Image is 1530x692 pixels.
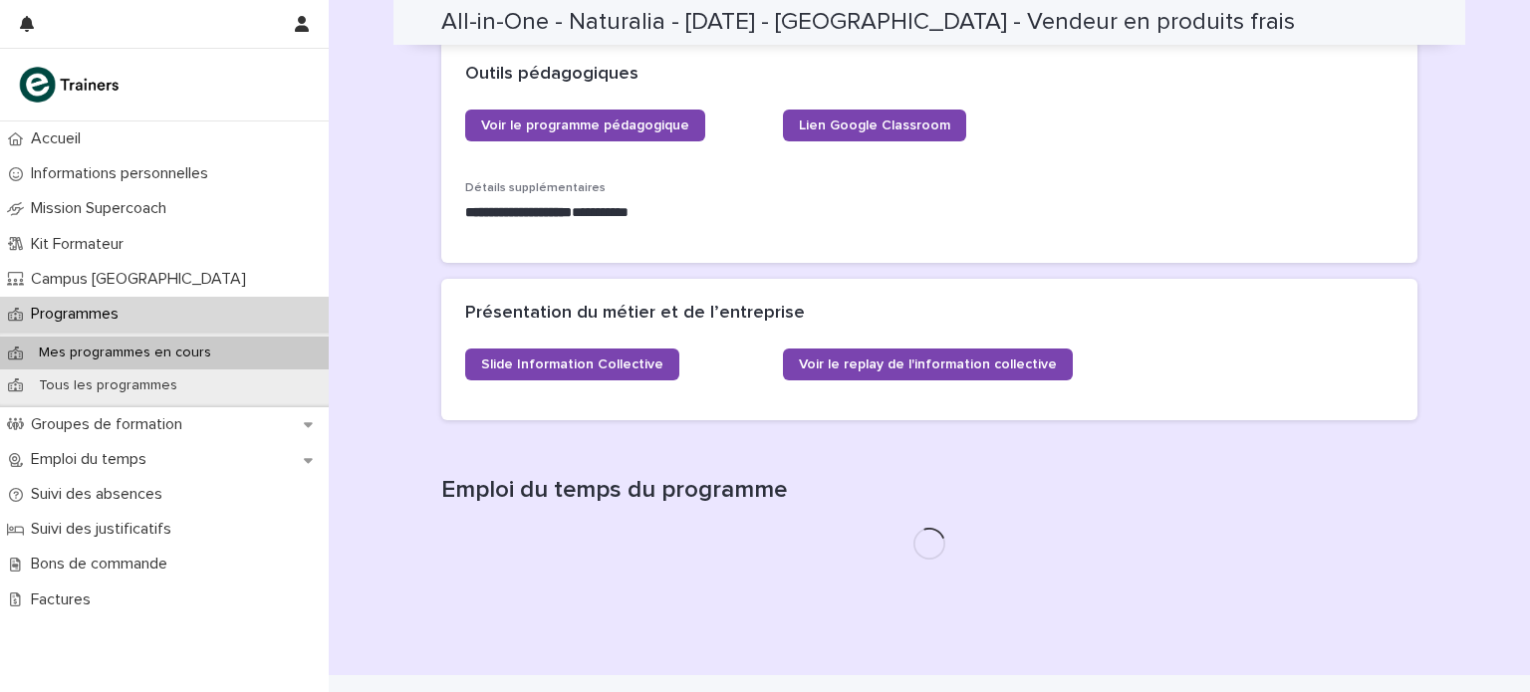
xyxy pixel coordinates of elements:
[783,110,966,141] a: Lien Google Classroom
[465,303,805,325] h2: Présentation du métier et de l’entreprise
[23,164,224,183] p: Informations personnelles
[23,555,183,574] p: Bons de commande
[23,485,178,504] p: Suivi des absences
[799,357,1057,371] span: Voir le replay de l'information collective
[465,64,638,86] h2: Outils pédagogiques
[23,305,134,324] p: Programmes
[799,118,950,132] span: Lien Google Classroom
[16,65,126,105] img: K0CqGN7SDeD6s4JG8KQk
[23,377,193,394] p: Tous les programmes
[23,590,107,609] p: Factures
[441,476,1417,505] h1: Emploi du temps du programme
[23,235,139,254] p: Kit Formateur
[465,182,606,194] span: Détails supplémentaires
[23,520,187,539] p: Suivi des justificatifs
[465,348,679,380] a: Slide Information Collective
[23,345,227,361] p: Mes programmes en cours
[783,348,1073,380] a: Voir le replay de l'information collective
[23,199,182,218] p: Mission Supercoach
[23,415,198,434] p: Groupes de formation
[481,357,663,371] span: Slide Information Collective
[481,118,689,132] span: Voir le programme pédagogique
[441,8,1295,37] h2: All-in-One - Naturalia - [DATE] - [GEOGRAPHIC_DATA] - Vendeur en produits frais
[23,450,162,469] p: Emploi du temps
[465,110,705,141] a: Voir le programme pédagogique
[23,270,262,289] p: Campus [GEOGRAPHIC_DATA]
[23,129,97,148] p: Accueil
